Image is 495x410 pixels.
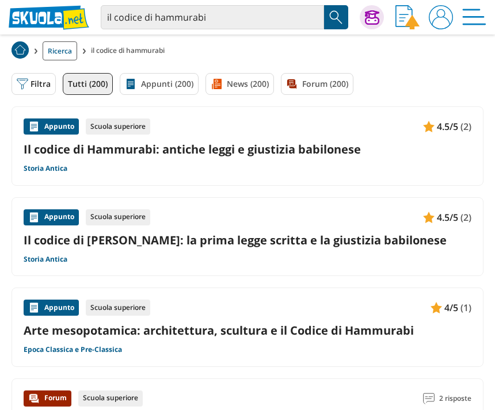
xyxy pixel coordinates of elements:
img: Invia appunto [395,5,420,29]
span: il codice di hammurabi [91,41,169,60]
img: Filtra filtri mobile [17,78,28,90]
input: Cerca appunti, riassunti o versioni [101,5,324,29]
img: Appunti contenuto [28,212,40,223]
a: Appunti (200) [120,73,199,95]
a: News (200) [205,73,274,95]
img: Commenti lettura [423,393,435,404]
img: User avatar [429,5,453,29]
a: Forum (200) [281,73,353,95]
a: Il codice di [PERSON_NAME]: la prima legge scritta e la giustizia babilonese [24,232,471,248]
img: Cerca appunti, riassunti o versioni [328,9,345,26]
a: Tutti (200) [63,73,113,95]
a: Storia Antica [24,255,67,264]
a: Epoca Classica e Pre-Classica [24,345,122,354]
img: Home [12,41,29,59]
div: Appunto [24,300,79,316]
a: Arte mesopotamica: architettura, scultura e il Codice di Hammurabi [24,323,471,338]
img: Appunti filtro contenuto [125,78,136,90]
span: (1) [460,300,471,315]
img: Appunti contenuto [423,121,435,132]
div: Scuola superiore [86,300,150,316]
a: Storia Antica [24,164,67,173]
a: Il codice di Hammurabi: antiche leggi e giustizia babilonese [24,141,471,157]
img: Forum contenuto [28,393,40,404]
a: Home [12,41,29,60]
div: Scuola superiore [86,209,150,225]
img: Menù [462,5,486,29]
div: Scuola superiore [86,118,150,135]
span: (2) [460,210,471,225]
span: 2 risposte [439,390,471,407]
img: Chiedi Tutor AI [365,10,379,25]
button: Search Button [324,5,348,29]
img: Appunti contenuto [28,302,40,313]
span: 4.5/5 [437,119,458,134]
div: Appunto [24,118,79,135]
div: Forum [24,390,71,407]
img: Forum filtro contenuto [286,78,298,90]
div: Appunto [24,209,79,225]
img: Appunti contenuto [431,302,442,313]
span: 4.5/5 [437,210,458,225]
button: Filtra [12,73,56,95]
img: Appunti contenuto [423,212,435,223]
img: News filtro contenuto [211,78,222,90]
span: (2) [460,119,471,134]
span: 4/5 [444,300,458,315]
img: Appunti contenuto [28,121,40,132]
div: Scuola superiore [78,390,143,407]
a: Ricerca [43,41,77,60]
